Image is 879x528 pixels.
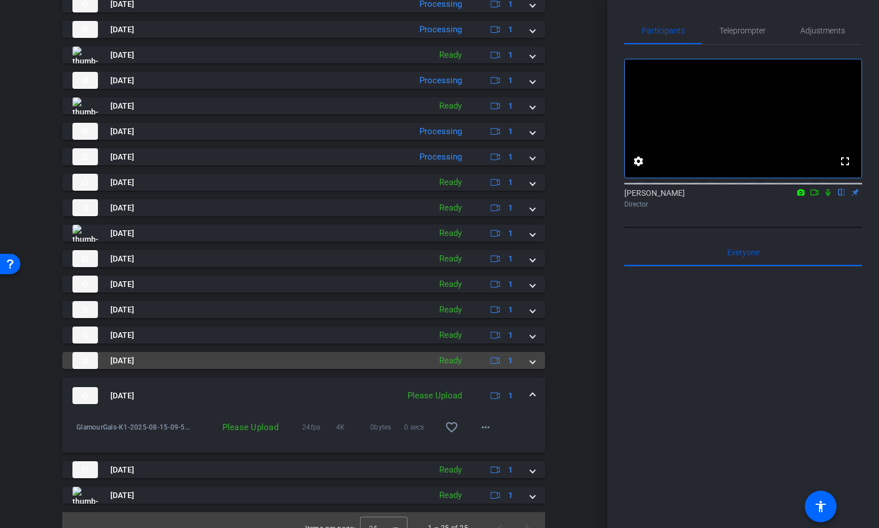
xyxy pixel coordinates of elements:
mat-expansion-panel-header: thumb-nail[DATE]Please Upload1 [62,377,545,414]
div: Please Upload [402,389,468,402]
span: 1 [508,202,513,214]
div: Please Upload [192,422,284,433]
mat-expansion-panel-header: thumb-nail[DATE]Ready1 [62,199,545,216]
div: Ready [434,278,468,291]
mat-expansion-panel-header: thumb-nail[DATE]Ready1 [62,225,545,242]
img: thumb-nail [72,225,98,242]
span: [DATE] [110,24,134,36]
mat-expansion-panel-header: thumb-nail[DATE]Processing1 [62,72,545,89]
img: thumb-nail [72,301,98,318]
div: [PERSON_NAME] [624,187,862,209]
span: 1 [508,329,513,341]
span: [DATE] [110,75,134,87]
span: [DATE] [110,490,134,501]
img: thumb-nail [72,148,98,165]
span: 1 [508,355,513,367]
span: [DATE] [110,227,134,239]
mat-expansion-panel-header: thumb-nail[DATE]Ready1 [62,461,545,478]
mat-icon: settings [632,154,645,168]
img: thumb-nail [72,387,98,404]
span: 1 [508,49,513,61]
span: 0 secs [404,422,438,433]
div: Ready [434,201,468,214]
span: [DATE] [110,100,134,112]
mat-icon: accessibility [814,500,827,513]
img: thumb-nail [72,352,98,369]
span: [DATE] [110,126,134,138]
span: [DATE] [110,177,134,188]
div: Ready [434,100,468,113]
img: thumb-nail [72,487,98,504]
span: 1 [508,390,513,402]
span: 1 [508,227,513,239]
span: [DATE] [110,304,134,316]
span: 0bytes [370,422,404,433]
mat-icon: favorite_border [445,420,458,434]
div: Ready [434,463,468,477]
img: thumb-nail [72,97,98,114]
span: Adjustments [800,27,845,35]
span: Teleprompter [719,27,766,35]
span: [DATE] [110,151,134,163]
span: 1 [508,126,513,138]
div: Processing [414,151,468,164]
div: Ready [434,329,468,342]
mat-expansion-panel-header: thumb-nail[DATE]Processing1 [62,123,545,140]
mat-expansion-panel-header: thumb-nail[DATE]Processing1 [62,148,545,165]
div: thumb-nail[DATE]Please Upload1 [62,414,545,453]
span: [DATE] [110,202,134,214]
div: Ready [434,489,468,502]
span: 1 [508,100,513,112]
div: Ready [434,303,468,316]
div: Ready [434,176,468,189]
mat-expansion-panel-header: thumb-nail[DATE]Ready1 [62,301,545,318]
mat-expansion-panel-header: thumb-nail[DATE]Ready1 [62,487,545,504]
img: thumb-nail [72,250,98,267]
img: thumb-nail [72,174,98,191]
span: 4K [336,422,370,433]
span: 1 [508,24,513,36]
div: Ready [434,354,468,367]
mat-expansion-panel-header: thumb-nail[DATE]Ready1 [62,327,545,344]
span: [DATE] [110,278,134,290]
span: Everyone [727,248,760,256]
span: 1 [508,464,513,476]
div: Ready [434,227,468,240]
img: thumb-nail [72,72,98,89]
span: Participants [642,27,685,35]
span: [DATE] [110,253,134,265]
mat-expansion-panel-header: thumb-nail[DATE]Ready1 [62,276,545,293]
mat-icon: fullscreen [838,154,852,168]
img: thumb-nail [72,46,98,63]
mat-expansion-panel-header: thumb-nail[DATE]Ready1 [62,97,545,114]
img: thumb-nail [72,123,98,140]
span: [DATE] [110,390,134,402]
span: 1 [508,304,513,316]
mat-expansion-panel-header: thumb-nail[DATE]Processing1 [62,21,545,38]
img: thumb-nail [72,21,98,38]
mat-expansion-panel-header: thumb-nail[DATE]Ready1 [62,250,545,267]
div: Processing [414,125,468,138]
span: [DATE] [110,355,134,367]
div: Processing [414,23,468,36]
mat-expansion-panel-header: thumb-nail[DATE]Ready1 [62,46,545,63]
mat-expansion-panel-header: thumb-nail[DATE]Ready1 [62,352,545,369]
img: thumb-nail [72,276,98,293]
span: 1 [508,151,513,163]
img: thumb-nail [72,199,98,216]
span: [DATE] [110,329,134,341]
span: 1 [508,490,513,501]
div: Director [624,199,862,209]
div: Ready [434,252,468,265]
span: 1 [508,253,513,265]
img: thumb-nail [72,461,98,478]
span: GlamourGals-K1-2025-08-15-09-57-10-398-0 [76,422,192,433]
div: Ready [434,49,468,62]
span: [DATE] [110,49,134,61]
span: [DATE] [110,464,134,476]
div: Processing [414,74,468,87]
mat-icon: flip [835,187,848,197]
span: 1 [508,177,513,188]
span: 24fps [302,422,336,433]
mat-expansion-panel-header: thumb-nail[DATE]Ready1 [62,174,545,191]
